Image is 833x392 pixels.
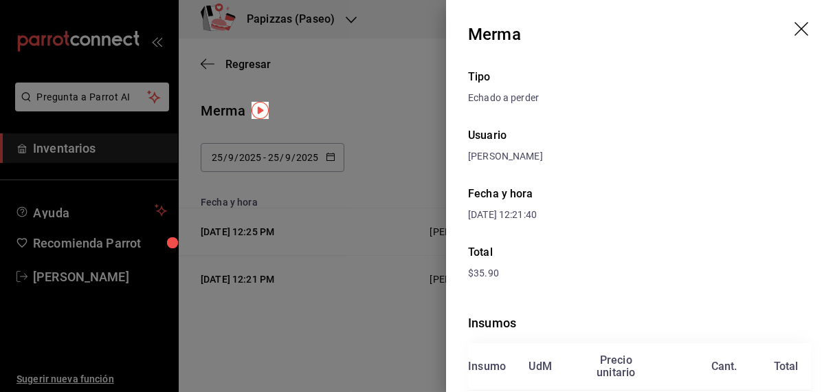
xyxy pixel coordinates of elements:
div: [PERSON_NAME] [468,149,811,164]
div: Merma [468,22,521,47]
div: Usuario [468,127,811,144]
img: Tooltip marker [252,102,269,119]
div: Precio unitario [597,354,635,379]
span: $35.90 [468,268,499,279]
div: Total [468,244,811,261]
div: Fecha y hora [468,186,811,202]
div: Insumo [468,360,506,373]
div: Insumos [468,314,811,332]
button: drag [795,22,811,39]
div: UdM [529,360,552,373]
div: [DATE] 12:21:40 [468,208,811,222]
div: Cant. [711,360,737,373]
div: Total [774,360,799,373]
div: Tipo [468,69,811,85]
div: Echado a perder [468,91,811,105]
